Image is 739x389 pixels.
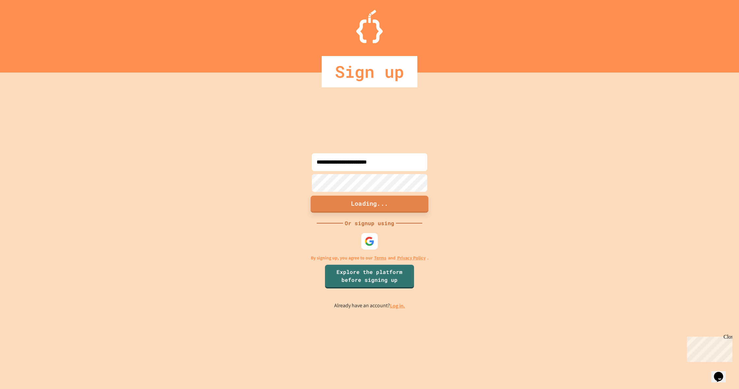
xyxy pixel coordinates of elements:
[311,254,429,261] p: By signing up, you agree to our and .
[365,236,374,246] img: google-icon.svg
[711,363,732,382] iframe: chat widget
[334,302,405,310] p: Already have an account?
[322,56,417,87] div: Sign up
[3,3,46,42] div: Chat with us now!Close
[397,254,426,261] a: Privacy Policy
[374,254,386,261] a: Terms
[311,195,429,213] button: Loading...
[684,334,732,362] iframe: chat widget
[343,219,396,227] div: Or signup using
[356,10,383,43] img: Logo.svg
[325,265,414,288] a: Explore the platform before signing up
[390,302,405,309] a: Log in.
